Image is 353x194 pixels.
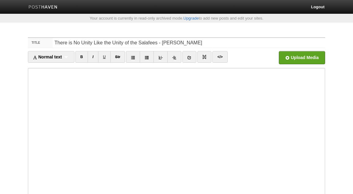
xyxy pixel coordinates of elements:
span: Normal text [33,54,62,59]
div: Your account is currently in read-only archived mode. to add new posts and edit your sites. [23,16,330,20]
img: Posthaven-bar [28,5,58,10]
a: I [88,51,98,63]
del: Str [115,55,120,59]
a: Upgrade [184,16,199,21]
img: pagebreak-icon.png [202,55,207,59]
a: Str [110,51,125,63]
a: </> [212,51,227,63]
a: U [98,51,111,63]
a: B [75,51,88,63]
label: Title [28,38,53,48]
